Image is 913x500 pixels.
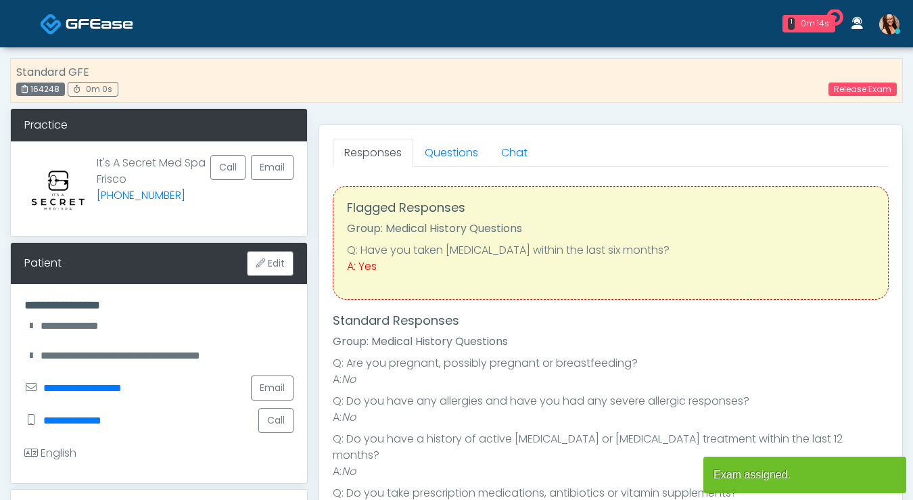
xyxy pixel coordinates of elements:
[333,355,889,371] li: Q: Are you pregnant, possibly pregnant or breastfeeding?
[879,14,899,35] img: Alexis Foster-Horton
[347,242,874,258] li: Q: Have you taken [MEDICAL_DATA] within the last six months?
[251,155,294,180] a: Email
[774,9,843,38] a: 1 0m 14s
[40,1,133,45] a: Docovia
[703,457,906,493] article: Exam assigned.
[258,408,294,433] button: Call
[342,463,356,479] em: No
[342,409,356,425] em: No
[413,139,490,167] a: Questions
[333,463,889,480] li: A:
[347,221,522,236] strong: Group: Medical History Questions
[333,393,889,409] li: Q: Do you have any allergies and have you had any severe allergic responses?
[347,258,874,275] div: A: Yes
[11,109,307,141] div: Practice
[251,376,294,401] a: Email
[800,18,830,30] div: 0m 14s
[828,83,897,96] a: Release Exam
[333,431,889,463] li: Q: Do you have a history of active [MEDICAL_DATA] or [MEDICAL_DATA] treatment within the last 12 ...
[16,83,65,96] div: 164248
[66,17,133,30] img: Docovia
[342,371,356,387] em: No
[24,155,92,223] img: Provider image
[97,155,206,212] p: It's A Secret Med Spa Frisco
[86,83,112,95] span: 0m 0s
[40,13,62,35] img: Docovia
[490,139,539,167] a: Chat
[333,313,889,328] h4: Standard Responses
[210,155,245,180] button: Call
[333,139,413,167] a: Responses
[788,18,795,30] div: 1
[333,371,889,388] li: A:
[97,187,185,203] a: [PHONE_NUMBER]
[24,255,62,271] div: Patient
[24,445,76,461] div: English
[247,251,294,276] button: Edit
[16,64,89,80] strong: Standard GFE
[347,200,874,215] h4: Flagged Responses
[333,409,889,426] li: A:
[333,334,508,349] strong: Group: Medical History Questions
